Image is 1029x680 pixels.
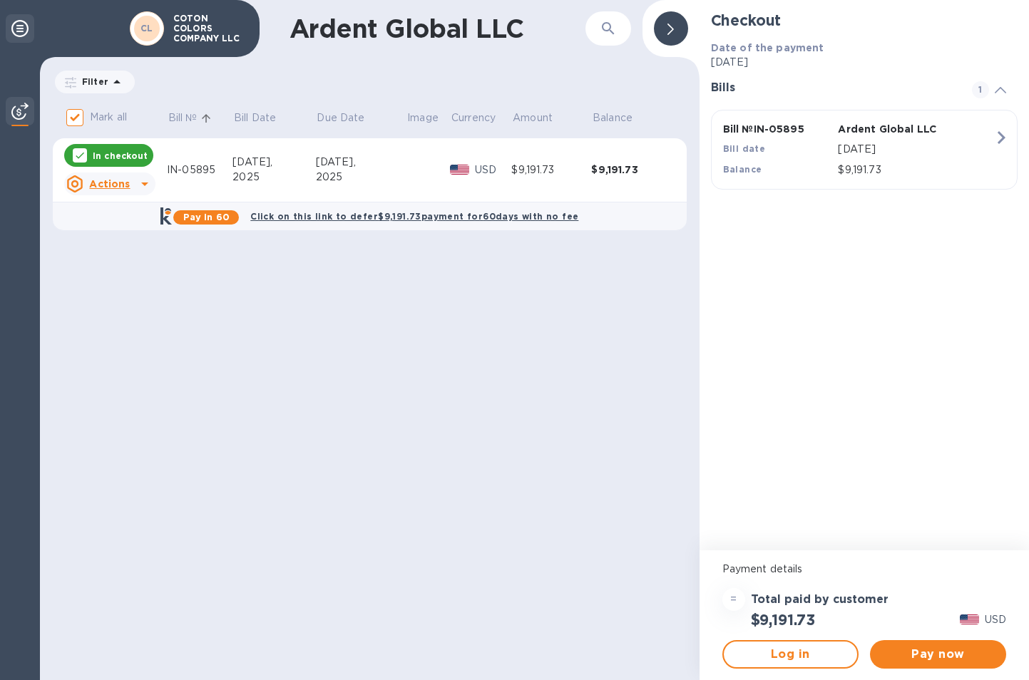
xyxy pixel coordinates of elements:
[751,593,889,607] h3: Total paid by customer
[513,110,553,125] p: Amount
[89,178,130,190] u: Actions
[407,110,439,125] p: Image
[93,150,148,162] p: In checkout
[711,110,1018,190] button: Bill №IN-05895Ardent Global LLCBill date[DATE]Balance$9,191.73
[722,562,1006,577] p: Payment details
[711,81,955,95] h3: Bills
[972,81,989,98] span: 1
[593,110,651,125] span: Balance
[76,76,108,88] p: Filter
[593,110,633,125] p: Balance
[591,163,671,177] div: $9,191.73
[711,55,1018,70] p: [DATE]
[234,110,295,125] span: Bill Date
[234,110,276,125] p: Bill Date
[90,110,127,125] p: Mark all
[722,640,859,669] button: Log in
[711,42,824,53] b: Date of the payment
[317,110,364,125] p: Due Date
[881,646,995,663] span: Pay now
[316,155,406,170] div: [DATE],
[316,170,406,185] div: 2025
[475,163,511,177] p: USD
[317,110,383,125] span: Due Date
[711,11,1018,29] h2: Checkout
[167,163,232,177] div: IN-05895
[183,212,230,222] b: Pay in 60
[232,170,315,185] div: 2025
[168,110,216,125] span: Bill №
[450,165,469,175] img: USD
[168,110,198,125] p: Bill №
[838,163,994,177] p: $9,191.73
[232,155,315,170] div: [DATE],
[511,163,591,177] div: $9,191.73
[250,211,578,222] b: Click on this link to defer $9,191.73 payment for 60 days with no fee
[985,612,1006,627] p: USD
[723,164,762,175] b: Balance
[173,14,245,43] p: COTON COLORS COMPANY LLC
[870,640,1006,669] button: Pay now
[451,110,496,125] p: Currency
[140,23,153,34] b: CL
[960,614,979,624] img: USD
[838,142,994,157] p: [DATE]
[290,14,585,43] h1: Ardent Global LLC
[722,588,745,611] div: =
[723,143,766,154] b: Bill date
[723,122,833,136] p: Bill № IN-05895
[751,611,815,629] h2: $9,191.73
[838,122,948,136] p: Ardent Global LLC
[735,646,846,663] span: Log in
[513,110,571,125] span: Amount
